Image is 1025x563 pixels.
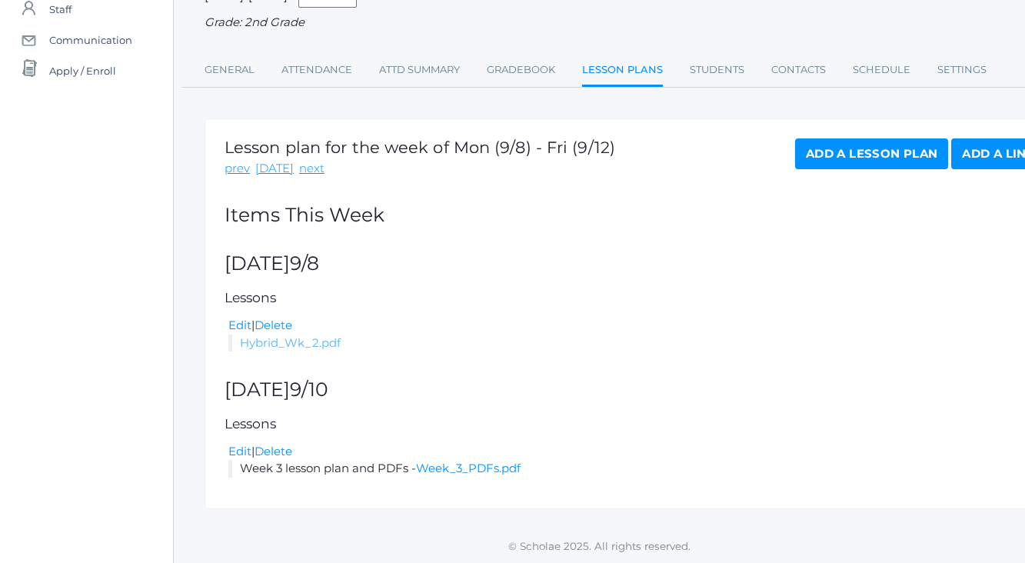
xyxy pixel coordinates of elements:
[795,138,948,169] a: Add a Lesson Plan
[771,55,826,85] a: Contacts
[937,55,987,85] a: Settings
[690,55,744,85] a: Students
[174,538,1025,554] p: © Scholae 2025. All rights reserved.
[582,55,663,88] a: Lesson Plans
[255,444,292,458] a: Delete
[416,461,521,475] a: Week_3_PDFs.pdf
[240,335,341,350] a: Hybrid_Wk_2.pdf
[205,55,255,85] a: General
[379,55,460,85] a: Attd Summary
[290,252,319,275] span: 9/8
[225,138,615,156] h1: Lesson plan for the week of Mon (9/8) - Fri (9/12)
[255,318,292,332] a: Delete
[281,55,352,85] a: Attendance
[228,444,251,458] a: Edit
[290,378,328,401] span: 9/10
[255,160,294,178] a: [DATE]
[299,160,324,178] a: next
[225,160,250,178] a: prev
[228,318,251,332] a: Edit
[853,55,910,85] a: Schedule
[49,55,116,86] span: Apply / Enroll
[487,55,555,85] a: Gradebook
[49,25,132,55] span: Communication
